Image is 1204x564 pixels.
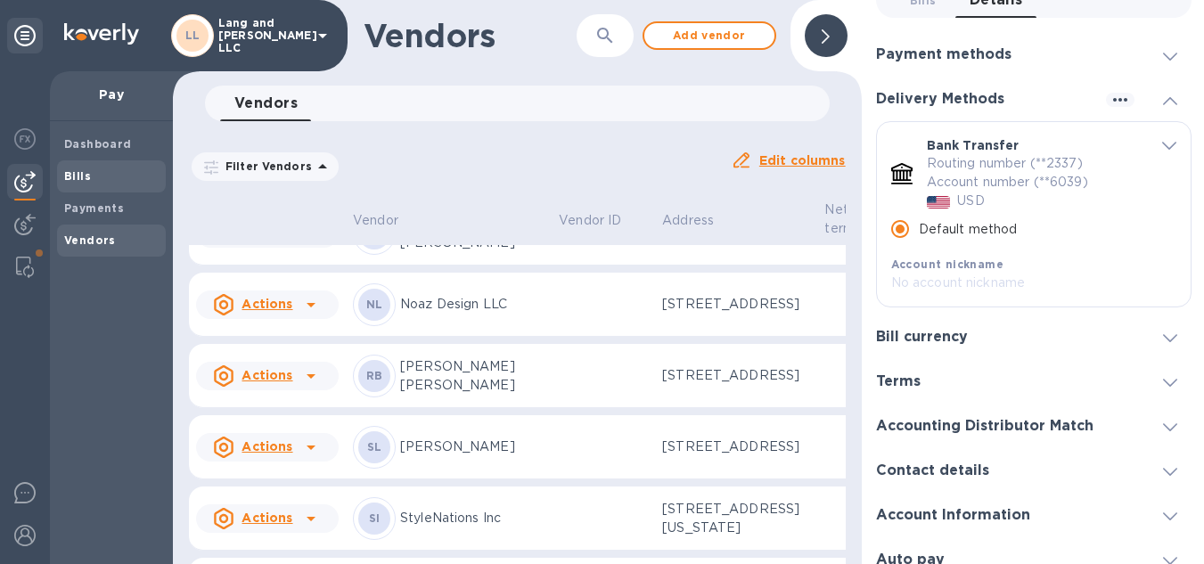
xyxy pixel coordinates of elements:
[662,366,810,385] p: [STREET_ADDRESS]
[876,418,1093,435] h3: Accounting Distributor Match
[824,200,861,238] p: Net terms
[759,153,846,168] u: Edit columns
[400,437,545,456] p: [PERSON_NAME]
[927,154,1139,192] p: Routing number (**2337) Account number (**6039)
[366,369,383,382] b: RB
[185,29,201,42] b: LL
[353,211,398,230] p: Vendor
[662,211,714,230] p: Address
[64,169,91,183] b: Bills
[824,200,884,238] span: Net terms
[919,220,1018,239] p: Default method
[662,437,810,456] p: [STREET_ADDRESS]
[242,368,292,382] u: Actions
[662,295,810,314] p: [STREET_ADDRESS]
[366,298,383,311] b: NL
[234,91,298,116] span: Vendors
[662,500,810,537] p: [STREET_ADDRESS][US_STATE]
[927,136,1020,154] p: Bank Transfer
[369,511,381,525] b: SI
[876,373,921,390] h3: Terms
[64,137,132,151] b: Dashboard
[891,257,1003,271] b: Account nickname
[400,295,545,314] p: Noaz Design LLC
[662,211,737,230] span: Address
[891,274,1153,292] p: No account nickname
[876,121,1192,315] div: default-method
[876,46,1012,63] h3: Payment methods
[242,297,292,311] u: Actions
[643,21,776,50] button: Add vendor
[876,462,989,479] h3: Contact details
[64,86,159,103] p: Pay
[927,196,951,208] img: USD
[64,23,139,45] img: Logo
[364,17,577,54] h1: Vendors
[957,192,984,210] p: USD
[876,91,1004,108] h3: Delivery Methods
[218,17,307,54] p: Lang and [PERSON_NAME] LLC
[14,128,36,150] img: Foreign exchange
[559,211,621,230] p: Vendor ID
[400,509,545,527] p: StyleNations Inc
[659,25,760,46] span: Add vendor
[64,233,116,247] b: Vendors
[353,211,422,230] span: Vendor
[64,201,124,215] b: Payments
[400,357,545,395] p: [PERSON_NAME] [PERSON_NAME]
[876,507,1030,524] h3: Account Information
[367,440,382,454] b: SL
[876,329,968,346] h3: Bill currency
[218,159,312,174] p: Filter Vendors
[559,211,644,230] span: Vendor ID
[242,439,292,454] u: Actions
[242,511,292,525] u: Actions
